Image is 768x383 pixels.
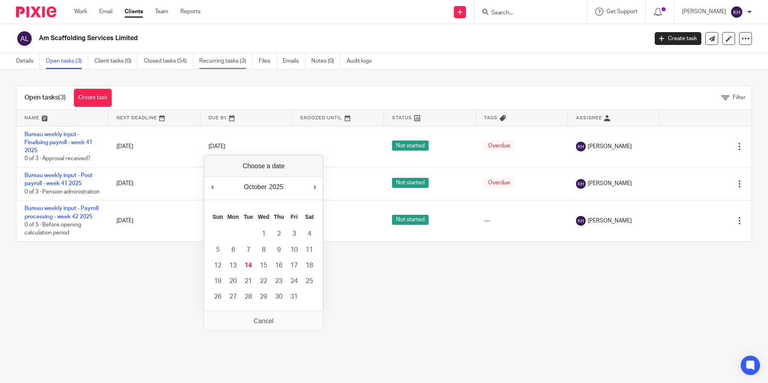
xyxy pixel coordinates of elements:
[682,8,726,16] p: [PERSON_NAME]
[25,189,100,195] span: 0 of 3 · Pension administration
[243,214,253,220] abbr: Tuesday
[16,30,33,47] img: svg%3E
[302,258,317,273] button: 18
[302,242,317,258] button: 11
[58,94,66,101] span: (3)
[108,126,200,167] td: [DATE]
[16,6,56,17] img: Pixie
[16,53,40,69] a: Details
[286,242,302,258] button: 10
[256,289,271,305] button: 29
[210,242,225,258] button: 5
[108,167,200,200] td: [DATE]
[588,217,632,225] span: [PERSON_NAME]
[286,226,302,242] button: 3
[305,214,314,220] abbr: Saturday
[25,94,66,102] h1: Open tasks
[302,226,317,242] button: 4
[484,217,560,225] div: ---
[655,32,701,45] a: Create task
[576,179,586,189] img: svg%3E
[125,8,143,16] a: Clients
[39,34,522,43] h2: Am Scaffolding Services Limited
[311,53,341,69] a: Notes (0)
[484,116,498,120] span: Tags
[225,273,241,289] button: 20
[271,273,286,289] button: 23
[25,173,92,186] a: Bureau weekly input - Post payroll - week 41 2025
[25,222,81,236] span: 0 of 5 · Before opening calculation period
[144,53,193,69] a: Closed tasks (54)
[274,214,284,220] abbr: Thursday
[74,89,112,107] a: Create task
[210,258,225,273] button: 12
[208,181,216,193] button: Previous Month
[225,289,241,305] button: 27
[392,215,429,225] span: Not started
[268,181,285,193] div: 2025
[271,242,286,258] button: 9
[25,132,92,154] a: Bureau weekly input - Finalising payroll - week 41 2025
[259,53,277,69] a: Files
[290,214,298,220] abbr: Friday
[490,10,563,17] input: Search
[256,242,271,258] button: 8
[607,9,637,14] span: Get Support
[210,273,225,289] button: 19
[108,200,200,241] td: [DATE]
[588,143,632,151] span: [PERSON_NAME]
[258,214,270,220] abbr: Wednesday
[588,179,632,187] span: [PERSON_NAME]
[25,206,98,219] a: Bureau weekly input - Payroll processing - week 42 2025
[241,273,256,289] button: 21
[286,289,302,305] button: 31
[286,273,302,289] button: 24
[241,258,256,273] button: 14
[347,53,378,69] a: Audit logs
[208,144,225,149] span: [DATE]
[392,141,429,151] span: Not started
[212,214,223,220] abbr: Sunday
[210,289,225,305] button: 26
[241,289,256,305] button: 28
[74,8,87,16] a: Work
[227,214,239,220] abbr: Monday
[225,242,241,258] button: 6
[180,8,200,16] a: Reports
[283,53,305,69] a: Emails
[256,273,271,289] button: 22
[271,258,286,273] button: 16
[241,242,256,258] button: 7
[155,8,168,16] a: Team
[243,181,268,193] div: October
[311,181,319,193] button: Next Month
[392,116,412,120] span: Status
[733,95,746,100] span: Filter
[576,142,586,151] img: svg%3E
[484,141,514,151] span: Overdue
[302,273,317,289] button: 25
[271,226,286,242] button: 2
[199,53,253,69] a: Recurring tasks (3)
[25,156,90,162] span: 0 of 3 · Approval received?
[730,6,743,18] img: svg%3E
[99,8,112,16] a: Email
[225,258,241,273] button: 13
[94,53,138,69] a: Client tasks (0)
[484,178,514,188] span: Overdue
[256,258,271,273] button: 15
[286,258,302,273] button: 17
[392,178,429,188] span: Not started
[576,216,586,226] img: svg%3E
[46,53,88,69] a: Open tasks (3)
[271,289,286,305] button: 30
[300,116,342,120] span: Snoozed Until
[256,226,271,242] button: 1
